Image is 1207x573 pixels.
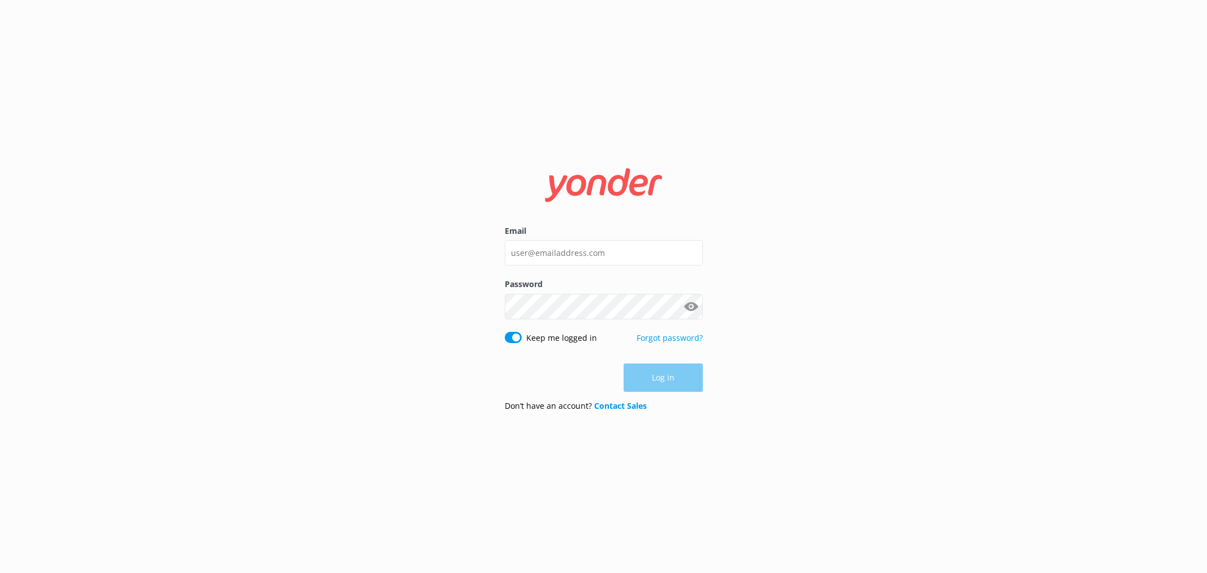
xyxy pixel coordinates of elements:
input: user@emailaddress.com [505,240,703,266]
label: Password [505,278,703,290]
a: Contact Sales [594,400,647,411]
p: Don’t have an account? [505,400,647,412]
a: Forgot password? [637,332,703,343]
button: Show password [680,295,703,318]
label: Keep me logged in [526,332,597,344]
label: Email [505,225,703,237]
